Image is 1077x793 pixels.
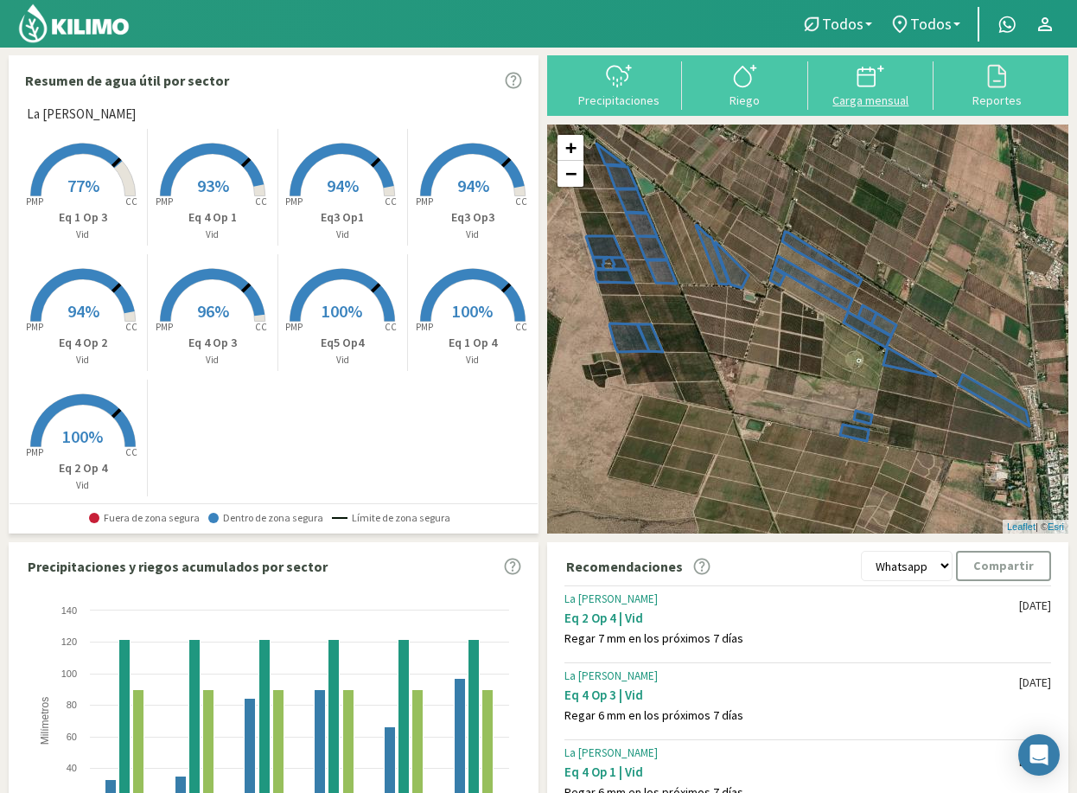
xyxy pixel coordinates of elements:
[25,70,229,91] p: Resumen de agua útil por sector
[1018,734,1060,776] div: Open Intercom Messenger
[910,15,952,33] span: Todos
[1019,675,1051,690] div: [DATE]
[278,208,407,227] p: Eq3 Op1
[67,732,77,742] text: 60
[808,61,934,107] button: Carga mensual
[564,746,1019,760] div: La [PERSON_NAME]
[385,195,397,208] tspan: CC
[27,105,136,125] span: La [PERSON_NAME]
[285,321,303,333] tspan: PMP
[278,353,407,368] p: Vid
[687,94,803,106] div: Riego
[278,334,407,352] p: Eq5 Op4
[208,512,323,524] span: Dentro de zona segura
[125,195,137,208] tspan: CC
[322,300,362,322] span: 100%
[18,334,147,352] p: Eq 4 Op 2
[197,300,229,322] span: 96%
[556,61,682,107] button: Precipitaciones
[148,227,277,242] p: Vid
[89,512,200,524] span: Fuera de zona segura
[17,3,131,44] img: Kilimo
[561,94,677,106] div: Precipitaciones
[125,446,137,458] tspan: CC
[255,321,267,333] tspan: CC
[62,425,103,447] span: 100%
[558,135,583,161] a: Zoom in
[416,195,433,208] tspan: PMP
[408,208,538,227] p: Eq3 Op3
[285,195,303,208] tspan: PMP
[125,321,137,333] tspan: CC
[255,195,267,208] tspan: CC
[564,687,1019,703] div: Eq 4 Op 3 | Vid
[939,94,1055,106] div: Reportes
[18,459,147,477] p: Eq 2 Op 4
[457,175,489,196] span: 94%
[515,195,527,208] tspan: CC
[197,175,229,196] span: 93%
[385,321,397,333] tspan: CC
[822,15,864,33] span: Todos
[564,764,1019,780] div: Eq 4 Op 1 | Vid
[39,697,51,745] text: Milímetros
[18,227,147,242] p: Vid
[813,94,929,106] div: Carga mensual
[67,175,99,196] span: 77%
[28,556,328,577] p: Precipitaciones y riegos acumulados por sector
[564,631,1019,646] div: Regar 7 mm en los próximos 7 días
[1007,521,1036,532] a: Leaflet
[61,605,77,616] text: 140
[682,61,808,107] button: Riego
[515,321,527,333] tspan: CC
[18,208,147,227] p: Eq 1 Op 3
[148,334,277,352] p: Eq 4 Op 3
[67,763,77,773] text: 40
[25,446,42,458] tspan: PMP
[25,321,42,333] tspan: PMP
[67,300,99,322] span: 94%
[1003,520,1068,534] div: | ©
[327,175,359,196] span: 94%
[408,353,538,368] p: Vid
[18,478,147,493] p: Vid
[25,195,42,208] tspan: PMP
[416,321,433,333] tspan: PMP
[18,353,147,368] p: Vid
[408,334,538,352] p: Eq 1 Op 4
[564,669,1019,683] div: La [PERSON_NAME]
[61,636,77,647] text: 120
[156,321,173,333] tspan: PMP
[564,592,1019,606] div: La [PERSON_NAME]
[148,353,277,368] p: Vid
[1048,521,1064,532] a: Esri
[566,556,683,577] p: Recomendaciones
[564,708,1019,723] div: Regar 6 mm en los próximos 7 días
[148,208,277,227] p: Eq 4 Op 1
[934,61,1060,107] button: Reportes
[332,512,450,524] span: Límite de zona segura
[156,195,173,208] tspan: PMP
[67,700,77,710] text: 80
[452,300,493,322] span: 100%
[1019,598,1051,613] div: [DATE]
[558,161,583,187] a: Zoom out
[61,668,77,679] text: 100
[564,610,1019,626] div: Eq 2 Op 4 | Vid
[408,227,538,242] p: Vid
[278,227,407,242] p: Vid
